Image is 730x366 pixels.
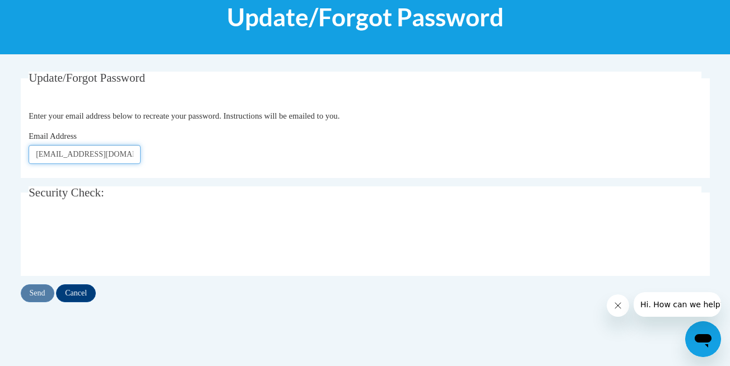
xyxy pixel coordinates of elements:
input: Cancel [56,284,96,302]
iframe: Close message [607,294,629,317]
span: Update/Forgot Password [227,2,504,32]
iframe: reCAPTCHA [29,218,199,262]
span: Update/Forgot Password [29,71,145,85]
iframe: Message from company [634,292,721,317]
span: Enter your email address below to recreate your password. Instructions will be emailed to you. [29,111,340,120]
span: Hi. How can we help? [7,8,91,17]
input: Email [29,145,141,164]
iframe: Button to launch messaging window [685,321,721,357]
span: Email Address [29,132,77,140]
span: Security Check: [29,186,104,199]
